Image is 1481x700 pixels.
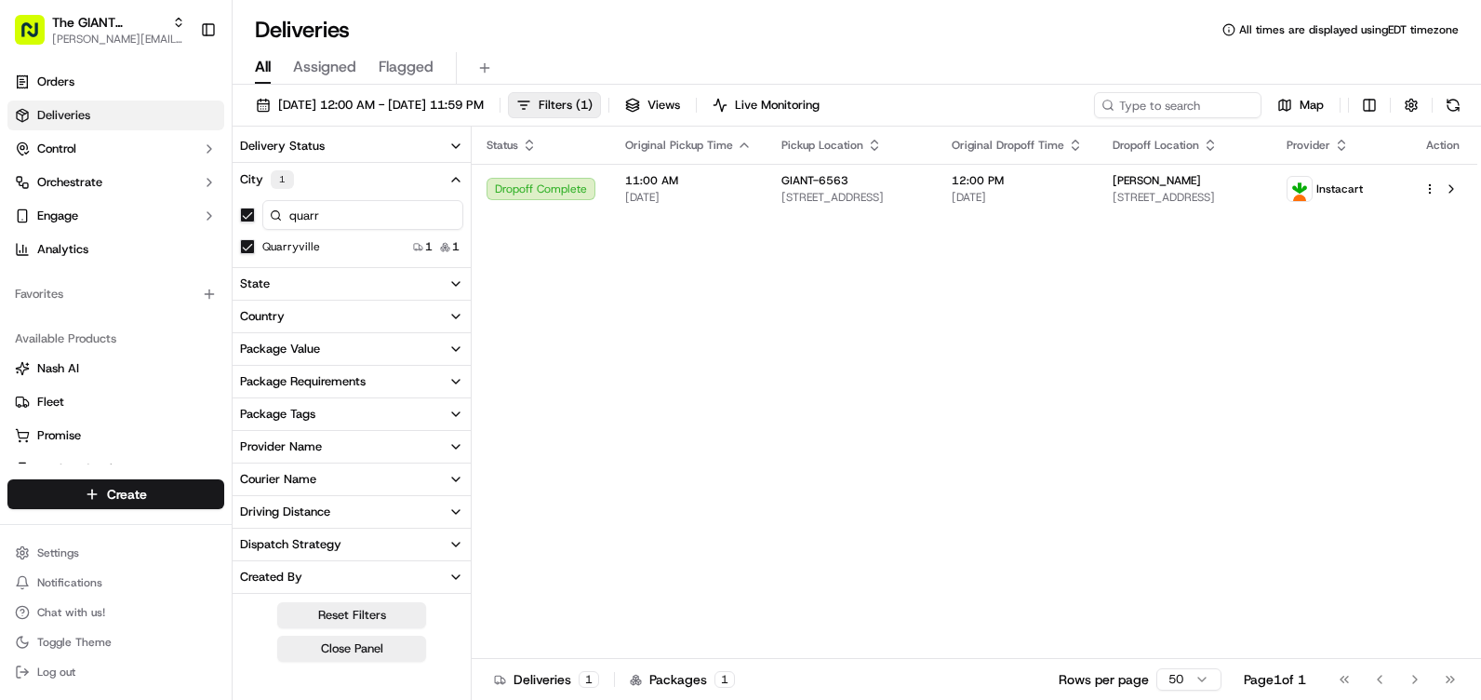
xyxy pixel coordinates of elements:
img: 1736555255976-a54dd68f-1ca7-489b-9aae-adbdc363a1c4 [19,178,52,211]
div: City [240,170,294,189]
a: Analytics [7,235,224,264]
div: Created By [240,569,302,586]
span: Status [487,138,518,153]
span: Dropoff Location [1113,138,1199,153]
span: Knowledge Base [37,270,142,289]
div: Favorites [7,279,224,309]
span: API Documentation [176,270,299,289]
span: All times are displayed using EDT timezone [1239,22,1459,37]
button: Engage [7,201,224,231]
img: profile_instacart_ahold_partner.png [1288,177,1312,201]
span: Filters [539,97,593,114]
span: [DATE] 12:00 AM - [DATE] 11:59 PM [278,97,484,114]
h1: Deliveries [255,15,350,45]
button: Delivery Status [233,130,471,162]
div: Action [1423,138,1462,153]
p: Rows per page [1059,670,1149,689]
span: Control [37,141,76,157]
span: Deliveries [37,107,90,124]
span: 1 [425,239,433,254]
span: Provider [1287,138,1330,153]
div: 1 [579,671,599,688]
span: Pickup Location [781,138,863,153]
span: Create [107,485,147,504]
span: GIANT-6563 [781,173,848,188]
span: Original Dropoff Time [952,138,1064,153]
button: Package Tags [233,398,471,430]
button: The GIANT Company [52,13,165,32]
button: Nash AI [7,354,224,384]
span: All [255,56,271,78]
span: [PERSON_NAME] [1113,173,1201,188]
div: Delivery Status [240,138,325,155]
img: Nash [19,19,56,56]
button: Refresh [1440,92,1466,118]
div: Deliveries [494,670,599,689]
div: Package Requirements [240,373,366,390]
button: Provider Name [233,431,471,463]
button: [PERSON_NAME][EMAIL_ADDRESS][PERSON_NAME][DOMAIN_NAME] [52,32,185,47]
div: Driving Distance [240,504,330,520]
span: Assigned [293,56,356,78]
div: Provider Name [240,438,322,455]
button: [DATE] 12:00 AM - [DATE] 11:59 PM [247,92,492,118]
div: 1 [271,170,294,189]
button: Toggle Theme [7,629,224,655]
button: Orchestrate [7,168,224,197]
button: Log out [7,659,224,685]
span: [STREET_ADDRESS] [1113,190,1257,205]
div: Courier Name [240,471,316,488]
span: Original Pickup Time [625,138,733,153]
span: ( 1 ) [576,97,593,114]
a: Fleet [15,394,217,411]
a: 💻API Documentation [150,262,306,296]
span: Log out [37,665,75,680]
a: Powered byPylon [131,315,225,330]
span: [DATE] [625,190,752,205]
div: Dispatch Strategy [240,536,341,553]
div: State [240,276,270,292]
p: Welcome 👋 [19,74,339,104]
button: Views [617,92,688,118]
button: Dispatch Strategy [233,529,471,560]
button: Start new chat [316,183,339,206]
button: Promise [7,421,224,451]
button: Control [7,134,224,164]
span: Views [647,97,680,114]
span: Flagged [379,56,434,78]
div: Package Value [240,341,320,357]
span: Notifications [37,575,102,590]
span: 11:00 AM [625,173,752,188]
input: City [262,200,463,230]
input: Type to search [1094,92,1261,118]
a: Orders [7,67,224,97]
button: Reset Filters [277,602,426,628]
div: We're available if you need us! [63,196,235,211]
span: Product Catalog [37,461,127,478]
a: Product Catalog [15,461,217,478]
button: Settings [7,540,224,566]
div: Page 1 of 1 [1244,670,1306,689]
div: Country [240,308,285,325]
span: Pylon [185,316,225,330]
span: Promise [37,427,81,444]
span: Toggle Theme [37,635,112,650]
button: Package Requirements [233,366,471,397]
div: Packages [630,670,735,689]
div: Start new chat [63,178,305,196]
div: 1 [714,671,735,688]
button: Driving Distance [233,496,471,528]
button: Map [1269,92,1332,118]
button: Notifications [7,570,224,596]
span: Analytics [37,241,88,258]
span: Live Monitoring [735,97,820,114]
button: The GIANT Company[PERSON_NAME][EMAIL_ADDRESS][PERSON_NAME][DOMAIN_NAME] [7,7,193,52]
span: Map [1300,97,1324,114]
button: Courier Name [233,464,471,495]
button: Live Monitoring [704,92,828,118]
span: Engage [37,208,78,224]
span: Orders [37,74,74,90]
span: Nash AI [37,360,79,377]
